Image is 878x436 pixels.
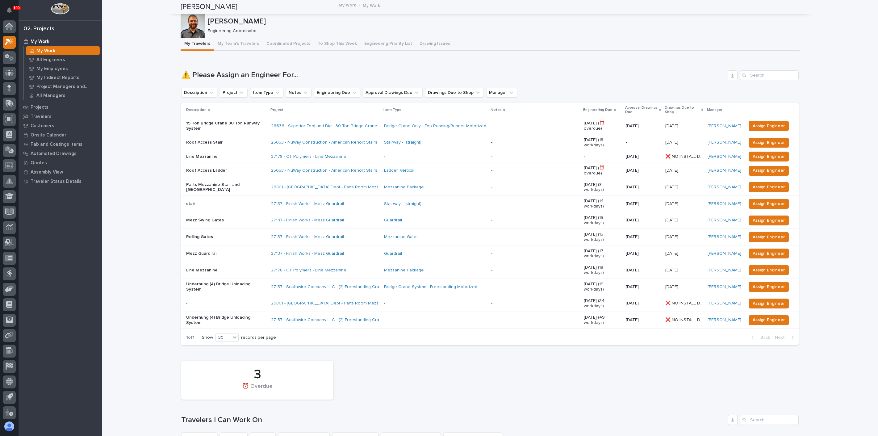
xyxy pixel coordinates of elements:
p: [DATE] (49 workdays) [584,315,621,325]
p: [DATE] (34 workdays) [584,298,621,309]
a: 27178 - CT Polymers - Line Mezzanine [271,268,346,273]
p: Notes [491,107,502,113]
a: 26636 - Superior Tool and Die - 30 Ton Bridge Crane System (2) 15 Ton Double Girder [271,124,442,129]
p: [DATE] [626,218,660,223]
p: [DATE] (19 workdays) [584,282,621,292]
button: Assign Engineer [749,216,789,225]
a: 27137 - Finish Works - Mezz Guardrail [271,218,344,223]
a: 27157 - Southwire Company LLC - (2) Freestanding Crane Systems [271,317,402,323]
div: - [491,284,492,290]
p: [DATE] [665,139,679,145]
span: Assign Engineer [753,200,785,208]
p: [DATE] [626,251,660,256]
div: - [491,140,492,145]
button: Assign Engineer [749,138,789,148]
a: [PERSON_NAME] [708,168,741,173]
p: Roof Access Ladder [186,168,266,173]
p: 15 Ton Bridge Crane 30 Ton Runway System [186,121,266,131]
a: [PERSON_NAME] [708,201,741,207]
span: Assign Engineer [753,167,785,174]
a: Quotes [19,158,102,167]
span: Assign Engineer [753,153,785,160]
p: Fab and Coatings Items [31,142,82,147]
p: [DATE] [626,268,660,273]
p: Show [202,335,213,340]
a: [PERSON_NAME] [708,154,741,159]
a: All Managers [24,91,102,100]
p: Underhung (4) Bridge Unloading System [186,282,266,292]
span: Assign Engineer [753,250,785,257]
p: Item Type [383,107,402,113]
tr: 15 Ton Bridge Crane 30 Ton Runway System26636 - Superior Tool and Die - 30 Ton Bridge Crane Syste... [181,118,799,134]
div: - [491,234,492,240]
span: Assign Engineer [753,233,785,241]
a: [PERSON_NAME] [708,317,741,323]
a: 27137 - Finish Works - Mezz Guardrail [271,201,344,207]
p: Roof Access Stair [186,140,266,145]
p: My Employees [36,66,68,72]
div: - [491,301,492,306]
p: [DATE] (14 workdays) [584,199,621,209]
button: Next [772,335,799,340]
span: Back [757,335,770,340]
button: Notes [286,88,311,98]
span: Assign Engineer [753,316,785,324]
p: All Engineers [36,57,65,63]
p: [DATE] (8 workdays) [584,182,621,193]
button: Assign Engineer [749,249,789,258]
p: records per page [241,335,276,340]
tr: Rolling Gates27137 - Finish Works - Mezz Guardrail Mezzanine Gates - [DATE] (15 workdays)[DATE][D... [181,229,799,245]
tr: Underhung (4) Bridge Unloading System27157 - Southwire Company LLC - (2) Freestanding Crane Syste... [181,312,799,329]
a: Traveler Status Details [19,177,102,186]
p: Engineering Due [583,107,613,113]
p: - [384,317,486,323]
a: My Work [339,1,356,8]
a: 27157 - Southwire Company LLC - (2) Freestanding Crane Systems [271,284,402,290]
a: 25053 - NuWay Construction - American Renolit Stairs Guardrail and Roof Ladder [271,168,431,173]
div: ⏰ Overdue [192,383,323,396]
p: [DATE] (17 workdays) [584,249,621,259]
span: Assign Engineer [753,300,785,307]
a: [PERSON_NAME] [708,234,741,240]
a: Stairway - (straight) [384,140,421,145]
div: Search [740,70,799,80]
div: - [491,124,492,129]
tr: Line Mezzanine27178 - CT Polymers - Line Mezzanine Mezzanine Package - [DATE] (18 workdays)[DATE]... [181,262,799,279]
button: Manager [486,88,517,98]
button: Engineering Due [314,88,360,98]
p: [DATE] [626,124,660,129]
p: [DATE] [665,283,679,290]
div: - [491,201,492,207]
p: - [186,301,266,306]
div: - [491,185,492,190]
a: Bridge Crane Only - Top Running/Runner Motorized [384,124,486,129]
input: Search [740,415,799,425]
p: Approval Drawings Due [625,104,658,116]
a: Project Managers and Engineers [24,82,102,91]
tr: -26801 - [GEOGRAPHIC_DATA] Dept - Parts Room Mezzanine and Stairs with Gate -- [DATE] (34 workday... [181,295,799,312]
tr: Mezz Swing Gates27137 - Finish Works - Mezz Guardrail Guardrail - [DATE] (15 workdays)[DATE][DATE... [181,212,799,229]
p: Line Mezzanine [186,154,266,159]
a: 26801 - [GEOGRAPHIC_DATA] Dept - Parts Room Mezzanine and Stairs with Gate [271,301,430,306]
a: [PERSON_NAME] [708,185,741,190]
button: My Travelers [181,38,214,51]
p: [DATE] (⏰ overdue) [584,166,621,176]
a: Automated Drawings [19,149,102,158]
button: Back [746,335,772,340]
a: Fab and Coatings Items [19,140,102,149]
a: [PERSON_NAME] [708,268,741,273]
p: Mezz Guard rail [186,251,266,256]
button: Drawing Issues [416,38,454,51]
button: Engineering Priority List [361,38,416,51]
span: Next [775,335,788,340]
span: Assign Engineer [753,183,785,191]
a: Guardrail [384,251,402,256]
p: Project [270,107,283,113]
a: Guardrail [384,218,402,223]
p: [DATE] [626,154,660,159]
p: stair [186,201,266,207]
p: [DATE] [665,216,679,223]
p: [DATE] (15 workdays) [584,232,621,242]
a: My Employees [24,64,102,73]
